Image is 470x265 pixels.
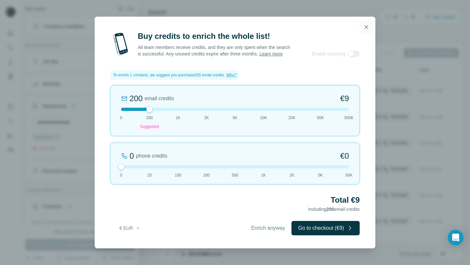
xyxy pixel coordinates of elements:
button: € EUR [115,222,145,234]
p: All team members receive credits, and they are only spent when the search is successful. Any unus... [138,44,291,57]
button: Enrich anyway [244,221,291,235]
span: 500K [344,115,353,121]
span: 200 [326,207,334,212]
div: Suggested [138,123,161,131]
span: 2K [204,115,209,121]
span: 1K [261,172,266,178]
span: Why? [227,73,237,77]
span: 10K [260,115,267,121]
span: Enable recurring [312,51,345,57]
span: To enrich 1 contacts, we suggest you purchase 200 email credits . [113,72,225,78]
span: Enrich anyway [251,224,285,232]
span: Including email credits [308,207,360,212]
button: Go to checkout (€9) [291,221,360,235]
a: Learn more [259,51,283,56]
span: 50K [345,172,352,178]
span: 0 [120,115,122,121]
h2: Total €9 [110,195,360,205]
span: email credits [145,95,174,102]
span: 5K [233,115,238,121]
span: 50K [317,115,324,121]
span: 0 [120,172,122,178]
span: phone credits [136,152,167,160]
div: Open Intercom Messenger [448,230,463,245]
span: 200 [146,115,153,121]
span: 100 [175,172,181,178]
div: 200 [130,93,143,104]
span: €9 [340,93,349,104]
span: 2K [290,172,294,178]
span: 20 [148,172,152,178]
span: 200 [203,172,210,178]
span: €0 [340,151,349,161]
div: 0 [130,151,134,161]
span: 5K [318,172,323,178]
span: 500 [232,172,238,178]
span: 1K [176,115,180,121]
span: 20K [289,115,295,121]
img: mobile-phone [110,31,131,57]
